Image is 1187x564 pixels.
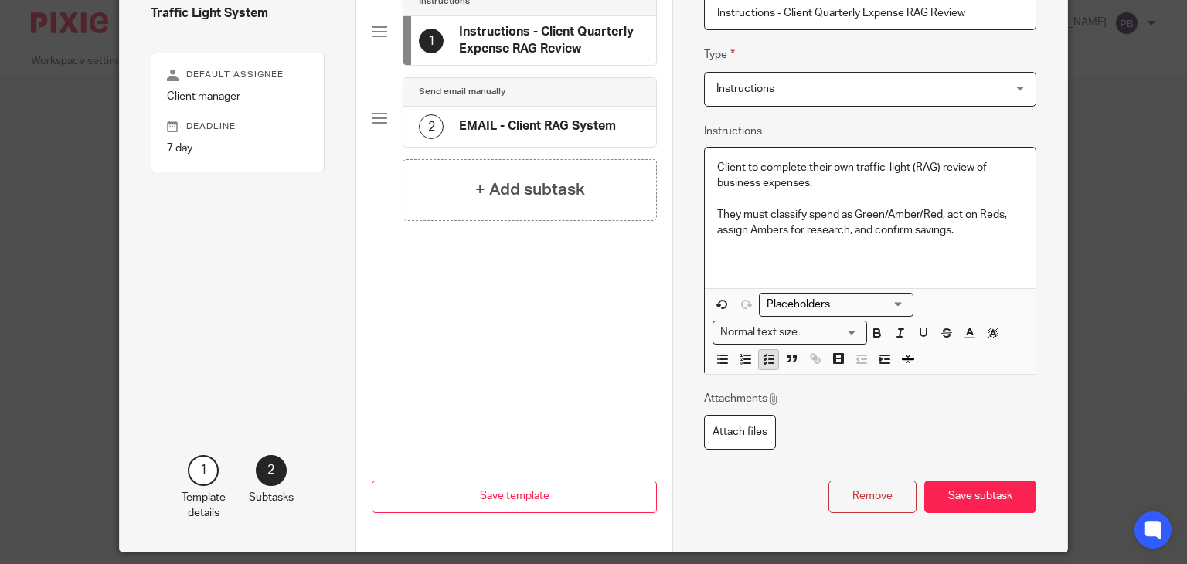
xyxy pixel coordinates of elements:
[167,121,309,133] p: Deadline
[828,481,917,514] button: Remove
[249,490,294,505] p: Subtasks
[419,86,505,98] h4: Send email manually
[256,455,287,486] div: 2
[182,490,226,522] p: Template details
[704,46,735,63] label: Type
[167,89,309,104] p: Client manager
[167,69,309,81] p: Default assignee
[716,324,801,341] span: Normal text size
[716,83,774,94] span: Instructions
[924,481,1036,514] button: Save subtask
[419,29,444,53] div: 1
[372,481,657,514] button: Save template
[713,321,867,345] div: Text styles
[419,114,444,139] div: 2
[167,141,309,156] p: 7 day
[704,415,776,450] label: Attach files
[717,207,1023,239] p: They must classify spend as Green/Amber/Red, act on Reds, assign Ambers for research, and confirm...
[759,293,913,317] div: Placeholders
[761,297,904,313] input: Search for option
[713,321,867,345] div: Search for option
[459,118,616,134] h4: EMAIL - Client RAG System
[704,124,762,139] label: Instructions
[704,391,779,406] p: Attachments
[802,324,858,341] input: Search for option
[717,160,1023,192] p: Client to complete their own traffic-light (RAG) review of business expenses.
[759,293,913,317] div: Search for option
[475,178,585,202] h4: + Add subtask
[459,24,641,57] h4: Instructions - Client Quarterly Expense RAG Review
[188,455,219,486] div: 1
